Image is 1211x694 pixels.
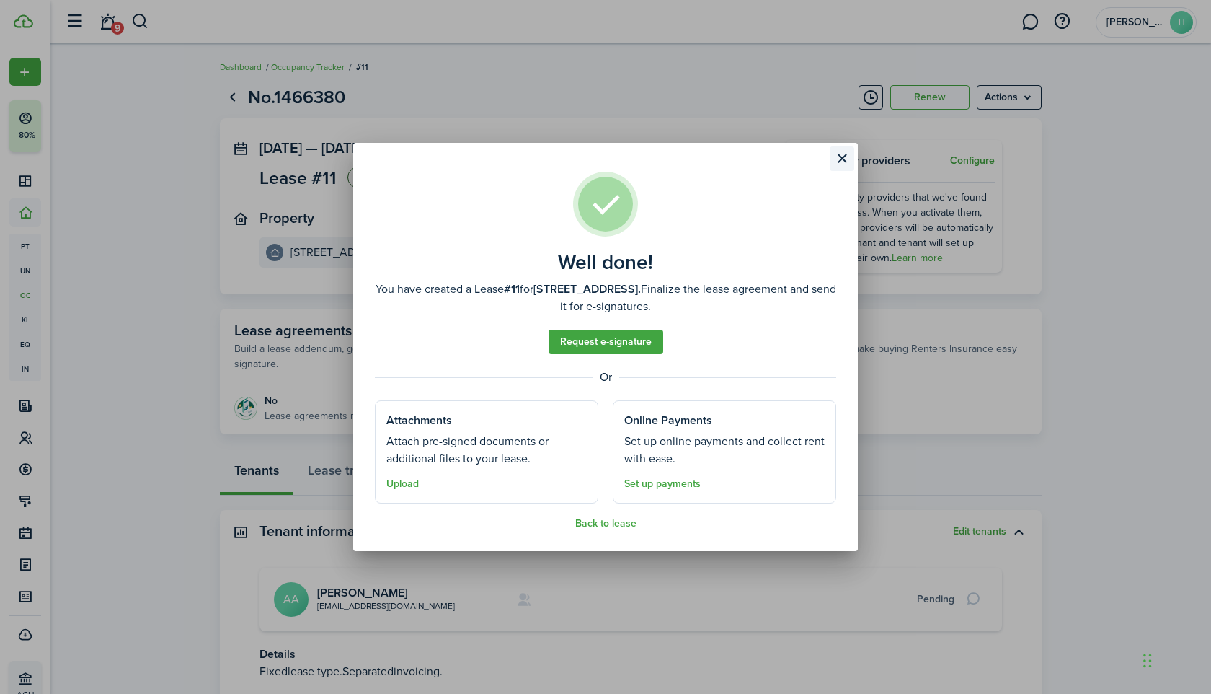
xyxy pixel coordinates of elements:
button: Back to lease [575,518,636,530]
button: Close modal [830,146,854,171]
button: Upload [386,478,419,490]
well-done-section-description: Set up online payments and collect rent with ease. [624,433,825,467]
well-done-section-description: Attach pre-signed documents or additional files to your lease. [386,433,587,467]
a: Set up payments [624,478,701,490]
well-done-separator: Or [375,369,836,386]
well-done-description: You have created a Lease for Finalize the lease agreement and send it for e-signatures. [375,281,836,315]
iframe: Chat Widget [1139,625,1211,694]
div: Drag [1143,639,1152,682]
b: [STREET_ADDRESS]. [533,281,641,297]
well-done-title: Well done! [558,251,653,274]
b: #11 [504,281,520,297]
well-done-section-title: Online Payments [624,412,712,429]
well-done-section-title: Attachments [386,412,452,429]
a: Request e-signature [549,330,663,354]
